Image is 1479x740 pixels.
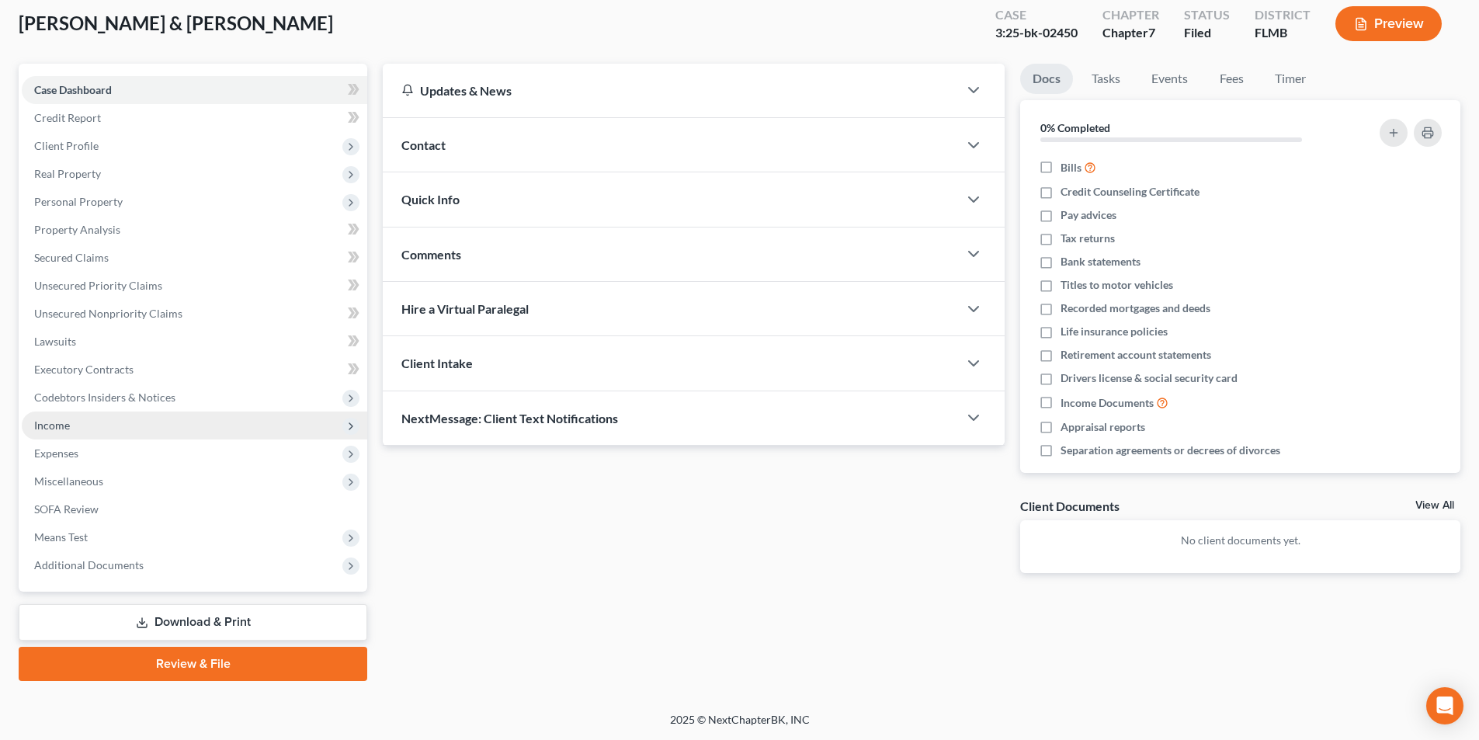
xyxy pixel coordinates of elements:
span: Client Intake [401,356,473,370]
a: Review & File [19,647,367,681]
span: Personal Property [34,195,123,208]
div: Case [995,6,1078,24]
span: Unsecured Nonpriority Claims [34,307,182,320]
div: Client Documents [1020,498,1120,514]
div: Filed [1184,24,1230,42]
span: Drivers license & social security card [1061,370,1238,386]
a: Credit Report [22,104,367,132]
span: Property Analysis [34,223,120,236]
a: Property Analysis [22,216,367,244]
a: Events [1139,64,1200,94]
div: Status [1184,6,1230,24]
a: SOFA Review [22,495,367,523]
span: Executory Contracts [34,363,134,376]
span: Credit Counseling Certificate [1061,184,1200,200]
span: Credit Report [34,111,101,124]
a: View All [1415,500,1454,511]
div: 3:25-bk-02450 [995,24,1078,42]
span: Client Profile [34,139,99,152]
a: Timer [1262,64,1318,94]
span: [PERSON_NAME] & [PERSON_NAME] [19,12,333,34]
span: Comments [401,247,461,262]
span: Contact [401,137,446,152]
span: Quick Info [401,192,460,207]
a: Docs [1020,64,1073,94]
a: Unsecured Nonpriority Claims [22,300,367,328]
div: Open Intercom Messenger [1426,687,1463,724]
a: Unsecured Priority Claims [22,272,367,300]
span: Additional Documents [34,558,144,572]
span: Unsecured Priority Claims [34,279,162,292]
span: Secured Claims [34,251,109,264]
div: District [1255,6,1311,24]
button: Preview [1335,6,1442,41]
span: Recorded mortgages and deeds [1061,301,1210,316]
span: 7 [1148,25,1155,40]
span: Means Test [34,530,88,544]
span: Appraisal reports [1061,419,1145,435]
strong: 0% Completed [1040,121,1110,134]
a: Download & Print [19,604,367,641]
span: Case Dashboard [34,83,112,96]
div: Chapter [1102,24,1159,42]
a: Fees [1206,64,1256,94]
span: Retirement account statements [1061,347,1211,363]
span: Real Property [34,167,101,180]
a: Lawsuits [22,328,367,356]
span: Miscellaneous [34,474,103,488]
span: Income [34,419,70,432]
span: Codebtors Insiders & Notices [34,391,175,404]
a: Executory Contracts [22,356,367,384]
span: Titles to motor vehicles [1061,277,1173,293]
span: Separation agreements or decrees of divorces [1061,443,1280,458]
span: Hire a Virtual Paralegal [401,301,529,316]
div: Updates & News [401,82,939,99]
span: Tax returns [1061,231,1115,246]
span: Lawsuits [34,335,76,348]
div: 2025 © NextChapterBK, INC [297,712,1182,740]
a: Secured Claims [22,244,367,272]
span: Pay advices [1061,207,1116,223]
div: Chapter [1102,6,1159,24]
span: Expenses [34,446,78,460]
span: Bank statements [1061,254,1140,269]
span: NextMessage: Client Text Notifications [401,411,618,426]
a: Case Dashboard [22,76,367,104]
a: Tasks [1079,64,1133,94]
span: Income Documents [1061,395,1154,411]
span: Life insurance policies [1061,324,1168,339]
span: SOFA Review [34,502,99,516]
p: No client documents yet. [1033,533,1448,548]
div: FLMB [1255,24,1311,42]
span: Bills [1061,160,1081,175]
